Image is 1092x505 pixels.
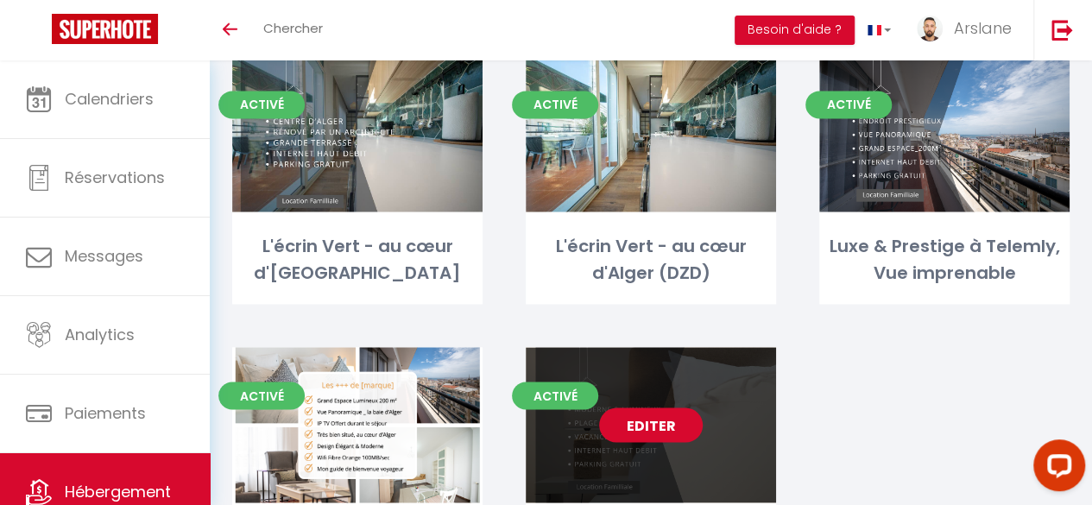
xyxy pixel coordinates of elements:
[65,245,143,267] span: Messages
[306,407,409,442] a: Editer
[218,91,305,118] span: Activé
[893,117,996,151] a: Editer
[1051,19,1073,41] img: logout
[526,233,776,287] div: L'écrin Vert - au cœur d'Alger (DZD)
[263,19,323,37] span: Chercher
[218,382,305,409] span: Activé
[306,117,409,151] a: Editer
[65,167,165,188] span: Réservations
[735,16,855,45] button: Besoin d'aide ?
[65,402,146,424] span: Paiements
[512,91,598,118] span: Activé
[805,91,892,118] span: Activé
[599,117,703,151] a: Editer
[954,17,1012,39] span: Arslane
[1019,432,1092,505] iframe: LiveChat chat widget
[917,16,943,41] img: ...
[512,382,598,409] span: Activé
[599,407,703,442] a: Editer
[65,481,171,502] span: Hébergement
[65,324,135,345] span: Analytics
[52,14,158,44] img: Super Booking
[819,233,1070,287] div: Luxe & Prestige à Telemly, Vue imprenable
[232,233,483,287] div: L'écrin Vert - au cœur d'[GEOGRAPHIC_DATA]
[65,88,154,110] span: Calendriers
